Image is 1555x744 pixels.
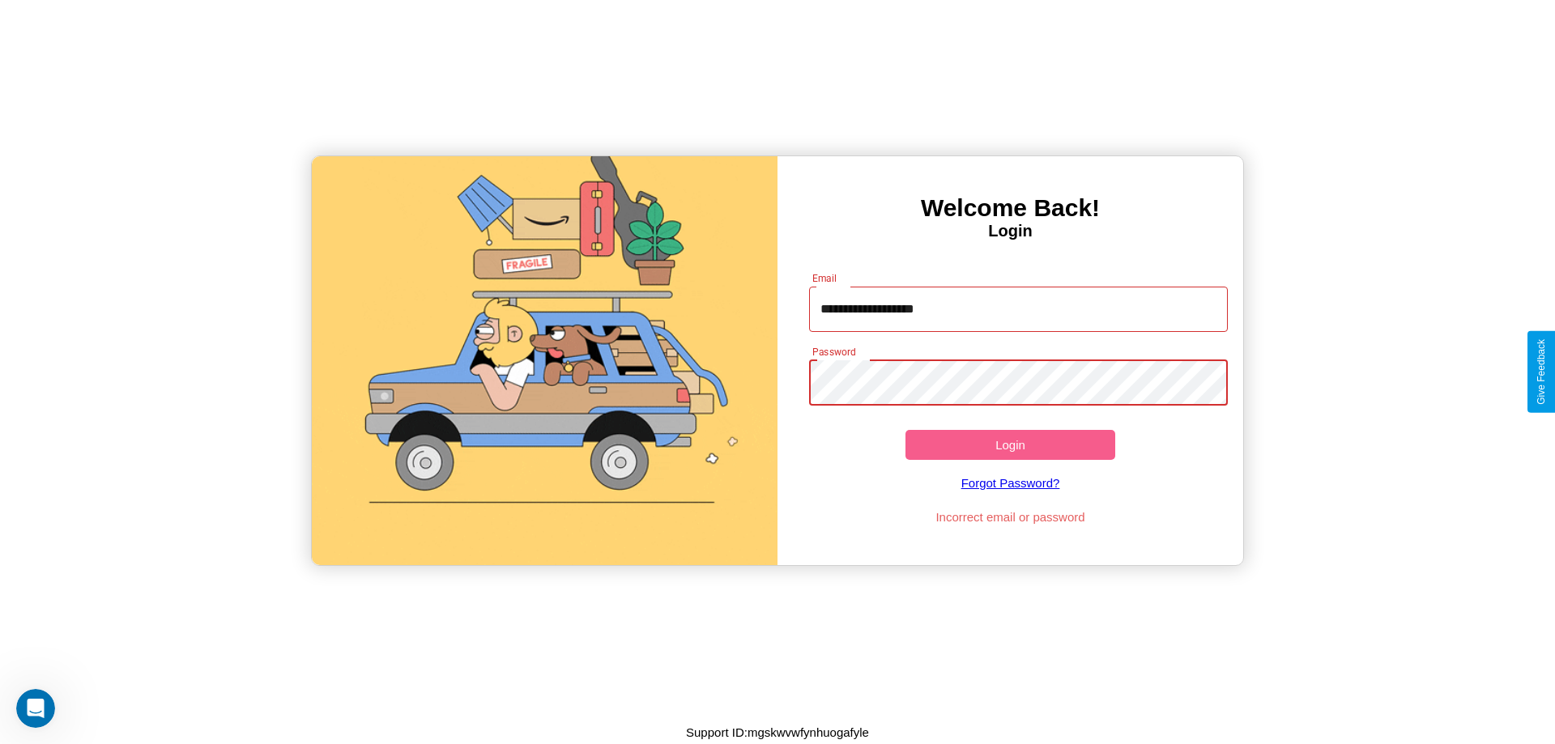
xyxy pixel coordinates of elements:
label: Password [812,345,855,359]
div: Give Feedback [1536,339,1547,405]
h4: Login [777,222,1243,240]
h3: Welcome Back! [777,194,1243,222]
button: Login [905,430,1115,460]
a: Forgot Password? [801,460,1221,506]
p: Incorrect email or password [801,506,1221,528]
img: gif [312,156,777,565]
iframe: Intercom live chat [16,689,55,728]
label: Email [812,271,837,285]
p: Support ID: mgskwvwfynhuogafyle [686,721,869,743]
